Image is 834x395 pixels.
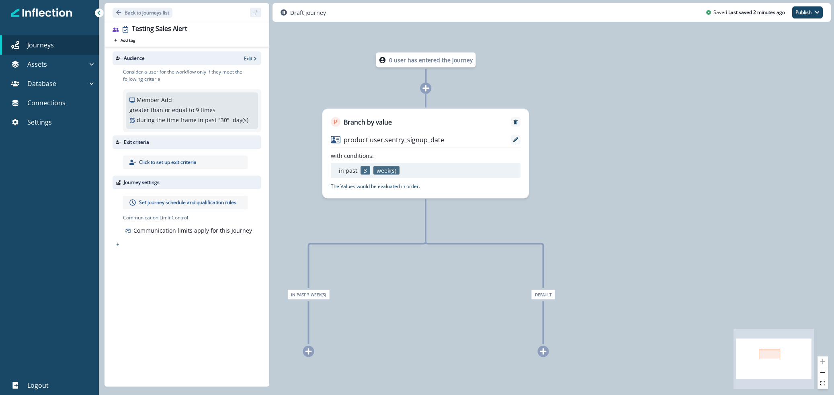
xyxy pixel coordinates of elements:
[124,179,160,186] p: Journey settings
[339,166,357,175] p: in past
[232,290,386,300] div: in past 3 week(s)
[201,106,215,114] p: times
[133,226,252,235] p: Communication limits apply for this Journey
[123,68,261,83] p: Consider a user for the workflow only if they meet the following criteria
[331,183,420,190] p: The Values would be evaluated in order.
[139,199,236,206] p: Set journey schedule and qualification rules
[728,9,785,16] p: Last saved 2 minutes ago
[309,200,426,288] g: Edge from 02a8a8ac-07df-4296-80fe-8a7b63978f80 to node-edge-label217e1c53-087c-4c99-97a8-906728fd...
[125,9,169,16] p: Back to journeys list
[244,55,252,62] p: Edit
[818,378,828,389] button: fit view
[250,8,261,17] button: sidebar collapse toggle
[198,116,217,124] p: in past
[509,119,522,125] button: Remove
[113,37,137,43] button: Add tag
[792,6,823,18] button: Publish
[27,40,54,50] p: Journeys
[344,117,392,127] p: Branch by value
[331,151,374,160] p: with conditions:
[531,290,555,300] span: Default
[426,200,543,288] g: Edge from 02a8a8ac-07df-4296-80fe-8a7b63978f80 to node-edge-label3a176f53-472f-4b5c-bd61-604cd746...
[196,106,199,114] p: 9
[121,38,135,43] p: Add tag
[818,367,828,378] button: zoom out
[290,8,326,17] p: Draft journey
[123,214,261,221] p: Communication Limit Control
[139,159,197,166] p: Click to set up exit criteria
[27,59,47,69] p: Assets
[137,96,172,104] p: Member Add
[27,381,49,390] p: Logout
[233,116,248,124] p: day(s)
[132,25,187,34] div: Testing Sales Alert
[322,109,529,199] div: Branch by valueRemoveproduct user.sentry_signup_datewith conditions:in past 3week(s)The Values wo...
[287,290,330,300] span: in past 3 week(s)
[124,139,149,146] p: Exit criteria
[344,135,444,145] p: product user.sentry_signup_date
[361,166,370,175] p: 3
[466,290,621,300] div: Default
[27,79,56,88] p: Database
[137,116,197,124] p: during the time frame
[373,166,400,175] p: week(s)
[11,7,73,18] img: Inflection
[349,53,503,68] div: 0 user has entered the journey
[389,56,473,64] p: 0 user has entered the journey
[244,55,258,62] button: Edit
[27,98,66,108] p: Connections
[124,55,145,62] p: Audience
[27,117,52,127] p: Settings
[218,116,230,124] p: " 30 "
[129,106,194,114] p: greater than or equal to
[713,9,727,16] p: Saved
[113,8,172,18] button: Go back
